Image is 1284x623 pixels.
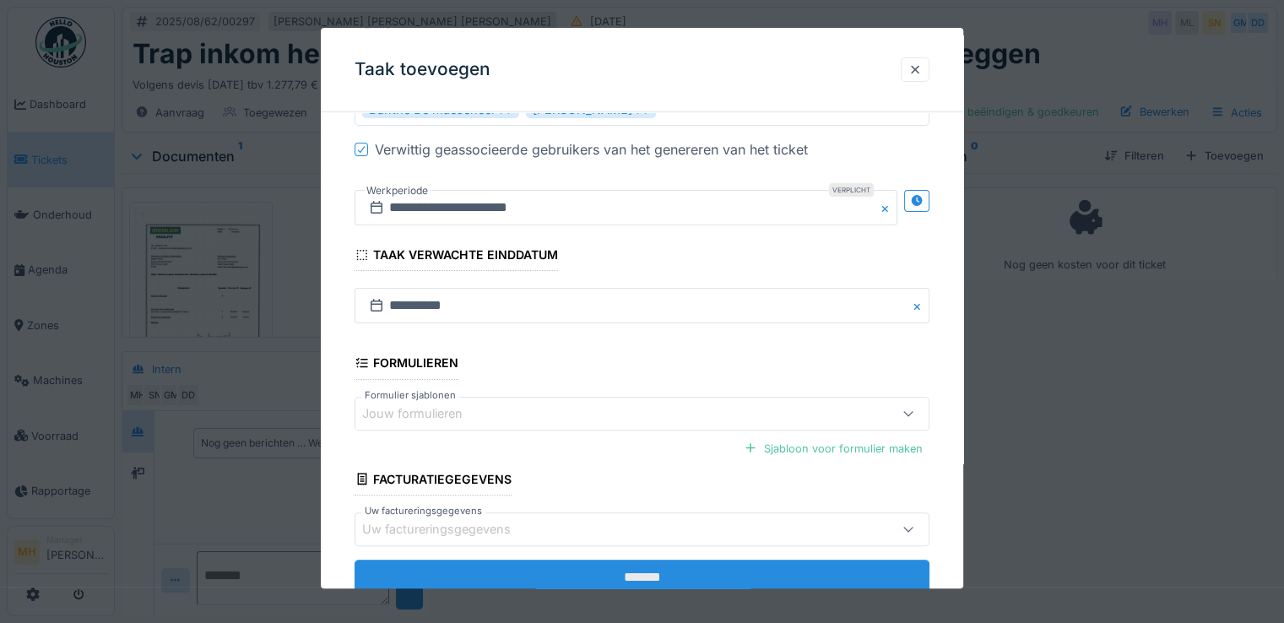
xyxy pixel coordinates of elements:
button: Close [911,289,929,324]
div: Formulieren [355,351,458,380]
div: Verwittig geassocieerde gebruikers van het genereren van het ticket [375,140,808,160]
div: Facturatiegegevens [355,467,512,496]
label: Uw factureringsgegevens [361,504,485,518]
button: Close [879,191,897,226]
div: Uw factureringsgegevens [362,520,534,539]
h3: Taak toevoegen [355,59,490,80]
label: Werkperiode [365,182,430,201]
label: Formulier sjablonen [361,388,459,403]
div: Taak verwachte einddatum [355,243,558,272]
div: Verplicht [829,184,874,198]
div: Jouw formulieren [362,404,486,423]
div: Sjabloon voor formulier maken [737,437,929,460]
